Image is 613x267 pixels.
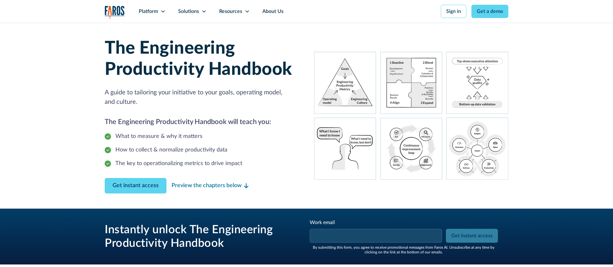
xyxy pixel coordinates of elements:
[105,223,294,250] h3: Instantly unlock The Engineering Productivity Handbook
[115,159,242,168] div: The key to operationalizing metrics to drive impact
[115,146,227,154] div: How to collect & normalize productivity data
[105,6,125,19] a: home
[105,6,125,19] img: Logo of the analytics and reporting company Faros.
[105,88,299,107] p: A guide to tailoring your initiative to your goals, operating model, and culture.
[441,5,466,18] a: Sign in
[172,181,248,190] a: Preview the chapters below
[139,8,158,15] div: Platform
[172,181,242,190] div: Preview the chapters below
[309,219,498,254] form: Engineering Productivity Email Form
[115,132,202,141] div: What to measure & why it matters
[309,245,498,254] div: By submitting this form, you agree to receive promotional messages from Faros Al. Unsubscribe at ...
[178,8,199,15] div: Solutions
[310,219,443,226] div: Work email
[105,117,299,127] h2: The Engineering Productivity Handbook will teach you:
[105,38,299,80] h1: The Engineering Productivity Handbook
[471,5,508,18] a: Get a demo
[105,178,166,193] a: Contact Modal
[219,8,242,15] div: Resources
